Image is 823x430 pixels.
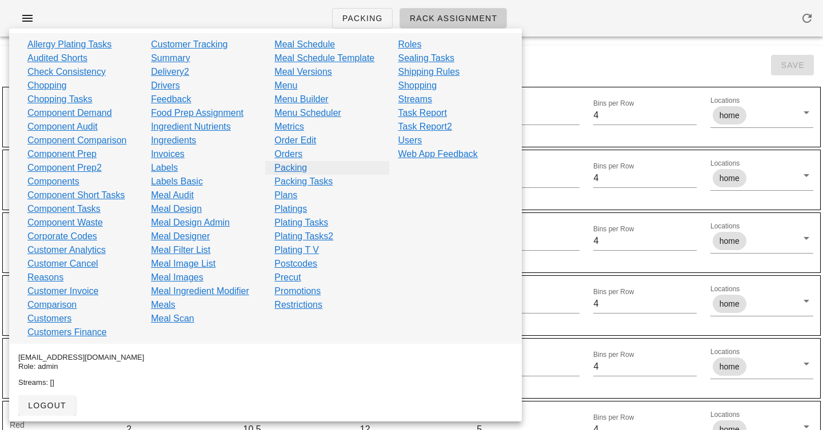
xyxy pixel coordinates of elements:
label: Bins per Row [593,162,634,171]
a: Meal Filter List [151,243,210,257]
a: Meal Schedule Template [274,51,374,65]
a: Labels [151,161,178,175]
a: Plating T V [274,243,319,257]
label: Bins per Row [593,413,634,422]
a: Shipping Rules [398,65,460,79]
a: Postcodes [274,257,317,271]
a: Menu [274,79,297,93]
a: Component Waste [27,216,103,230]
a: Delivery2 [151,65,189,79]
a: Streams [398,93,433,106]
a: Order Edit [274,134,316,147]
a: Orders [274,147,302,161]
a: Meal Schedule [274,38,335,51]
a: Task Report [398,106,447,120]
label: Locations [710,222,740,231]
a: Audited Shorts [27,51,87,65]
a: Corporate Codes [27,230,97,243]
a: Customers [27,312,71,325]
span: home [720,106,740,124]
a: Customers Finance [27,325,107,339]
span: logout [27,401,66,410]
a: Customer Cancel Reasons [27,257,133,284]
a: Customer Invoice Comparison [27,284,133,312]
a: Meals [151,298,175,312]
div: Streams: [] [18,378,513,387]
label: Bins per Row [593,351,634,359]
div: Purple [3,349,119,388]
span: home [720,169,740,187]
a: Component Comparison [27,134,126,147]
label: Locations [710,411,740,419]
span: home [720,357,740,376]
label: Bins per Row [593,99,634,108]
a: Sealing Tasks [398,51,454,65]
label: Locations [710,348,740,356]
a: Plating Tasks2 [274,230,333,243]
a: Precut [274,271,301,284]
a: Promotions [274,284,321,298]
a: Meal Designer [151,230,210,243]
span: Rack Assignment [409,14,498,23]
label: Bins per Row [593,225,634,234]
a: Chopping [27,79,67,93]
span: home [720,232,740,250]
a: Menu Builder [274,93,328,106]
a: Check Consistency [27,65,106,79]
div: Green [3,286,119,325]
div: [EMAIL_ADDRESS][DOMAIN_NAME] [18,353,513,362]
a: Platings [274,202,307,216]
div: Locationshome [710,229,813,253]
a: Chopping Tasks [27,93,93,106]
div: Locationshome [710,355,813,379]
div: Yellow [3,223,119,262]
a: Component Prep [27,147,97,161]
a: Meal Design Admin [151,216,230,230]
a: Menu Scheduler [274,106,341,120]
a: Packing [332,8,393,29]
a: Users [398,134,422,147]
a: Ingredients [151,134,196,147]
a: Component Short Tasks [27,188,125,202]
a: Meal Design [151,202,202,216]
label: Locations [710,285,740,294]
a: Meal Ingredient Modifier [151,284,249,298]
div: Role: admin [18,362,513,371]
a: Plans [274,188,297,202]
label: Locations [710,159,740,168]
div: Blue [3,160,119,199]
a: Labels Basic [151,175,203,188]
a: Restrictions [274,298,322,312]
a: Customer Tracking Summary [151,38,256,65]
a: Meal Scan [151,312,194,325]
a: Meal Audit [151,188,194,202]
a: Component Demand [27,106,112,120]
a: Meal Images [151,271,203,284]
div: Locationshome [710,292,813,316]
a: Meal Versions [274,65,332,79]
a: Packing [274,161,307,175]
div: Ash [3,98,119,136]
a: Allergy Plating Tasks [27,38,111,51]
a: Feedback [151,93,191,106]
a: Components [27,175,79,188]
div: Locationshome [710,103,813,127]
a: Customer Analytics [27,243,106,257]
a: Web App Feedback [398,147,478,161]
label: Bins per Row [593,288,634,296]
a: Component Audit [27,120,98,134]
a: Plating Tasks [274,216,328,230]
a: Ingredient Nutrients [151,120,231,134]
a: Task Report2 [398,120,452,134]
span: Packing [342,14,383,23]
span: home [720,295,740,313]
a: Drivers [151,79,180,93]
a: Metrics [274,120,304,134]
a: Invoices [151,147,185,161]
a: Rack Assignment [399,8,508,29]
label: Locations [710,97,740,105]
a: Shopping [398,79,437,93]
div: Locationshome [710,166,813,190]
a: Food Prep Assignment [151,106,243,120]
a: Roles [398,38,422,51]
